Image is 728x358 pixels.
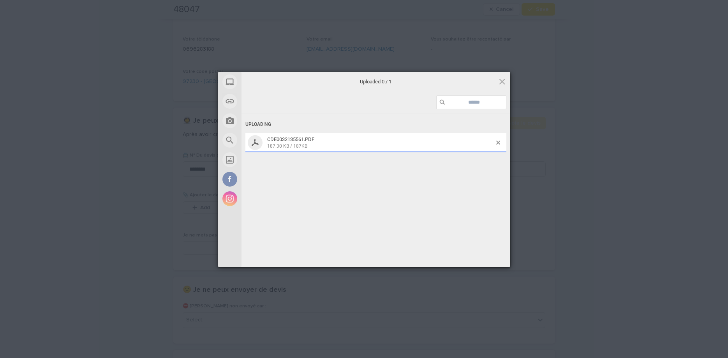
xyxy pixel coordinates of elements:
span: 187.30 KB / [267,143,292,149]
div: Uploading [245,117,506,132]
span: Click here or hit ESC to close picker [498,77,506,86]
span: CDE0032135561.PDF [267,136,314,142]
span: 187KB [293,143,307,149]
span: Uploaded 0 / 1 [298,78,454,85]
span: CDE0032135561.PDF [265,136,496,149]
